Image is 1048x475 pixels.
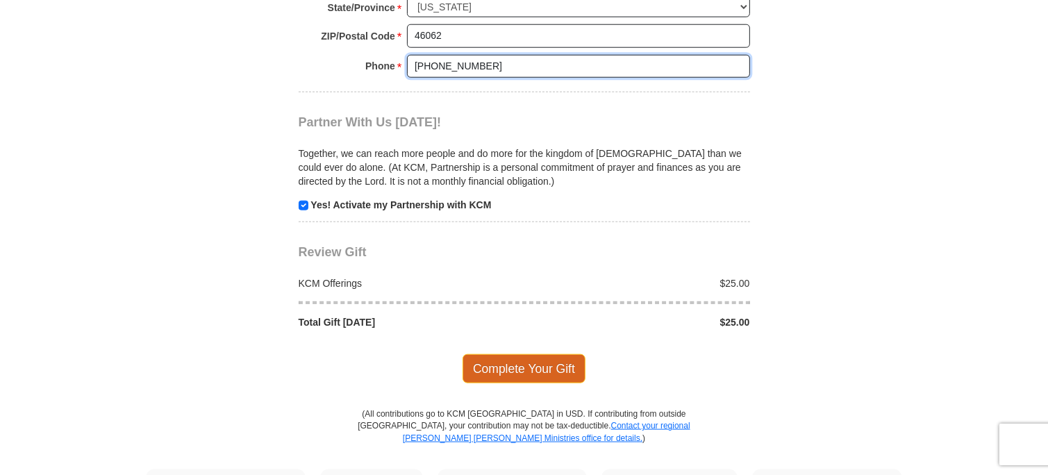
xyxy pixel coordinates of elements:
[321,26,395,46] strong: ZIP/Postal Code
[403,421,690,442] a: Contact your regional [PERSON_NAME] [PERSON_NAME] Ministries office for details.
[524,315,758,329] div: $25.00
[299,245,367,259] span: Review Gift
[358,408,691,469] p: (All contributions go to KCM [GEOGRAPHIC_DATA] in USD. If contributing from outside [GEOGRAPHIC_D...
[299,147,750,188] p: Together, we can reach more people and do more for the kingdom of [DEMOGRAPHIC_DATA] than we coul...
[291,315,524,329] div: Total Gift [DATE]
[524,276,758,290] div: $25.00
[463,354,585,383] span: Complete Your Gift
[310,199,491,210] strong: Yes! Activate my Partnership with KCM
[365,56,395,76] strong: Phone
[291,276,524,290] div: KCM Offerings
[299,115,442,129] span: Partner With Us [DATE]!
